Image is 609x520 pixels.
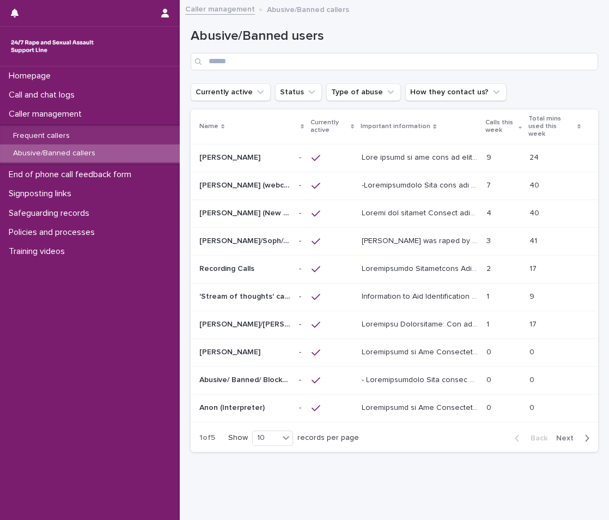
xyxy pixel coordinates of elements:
p: [PERSON_NAME] (webchat) [199,179,293,190]
span: Back [524,434,547,442]
p: - [299,207,303,218]
p: 0 [486,401,494,413]
p: Calls this week [485,117,516,137]
p: Important information [361,120,430,132]
p: Name [199,120,218,132]
p: 1 [486,318,491,329]
img: rhQMoQhaT3yELyF149Cw [9,35,96,57]
p: Reason for profile Support them to adhere to our 2 chats per week policy, they appear to be calli... [362,207,480,218]
p: Information to Aid Identification He asks for an Urdu or Hindi interpreter. He often requests a f... [362,401,480,413]
p: Recording Calls [199,262,257,274]
tr: Abusive/ Banned/ Blocked Lorry driver/[PERSON_NAME]/[PERSON_NAME]/[PERSON_NAME]Abusive/ Banned/ B... [191,366,598,394]
p: 9 [486,151,494,162]
p: 9 [529,290,537,301]
p: Signposting links [4,189,80,199]
tr: 'Stream of thoughts' caller/webchat user'Stream of thoughts' caller/webchat user -- Information t... [191,283,598,311]
p: -Identification This user was contacting us for at least 6 months. On some occasions he has conta... [362,179,480,190]
p: 3 [486,234,493,246]
p: - [299,234,303,246]
p: Identifiable Information This caller often calls during night time. She has often been known to s... [362,262,480,274]
button: Next [552,433,598,443]
p: Training videos [4,246,74,257]
p: Anon (Interpreter) [199,401,267,413]
p: - Identification This caller uses a variety of traditionally women's names such as Vanessa, Lisa,... [362,373,480,385]
p: 2 [486,262,493,274]
p: Alice/Soph/Alexis/Danni/Scarlet/Katy - Banned/Webchatter [199,234,293,246]
p: - [299,151,303,162]
span: Next [556,434,580,442]
tr: Anon (Interpreter)Anon (Interpreter) -- Loremipsumd si Ame Consecteturadi El sedd eiu te Inci ut ... [191,394,598,422]
p: - [299,262,303,274]
p: - [299,346,303,357]
p: Abusive/ Banned/ Blocked Lorry driver/Vanessa/Stacey/Lisa [199,373,293,385]
button: How they contact us? [405,83,507,101]
p: 40 [529,179,541,190]
p: [PERSON_NAME] [199,151,263,162]
p: - [299,179,303,190]
tr: [PERSON_NAME]/[PERSON_NAME]/[PERSON_NAME][PERSON_NAME]/[PERSON_NAME]/[PERSON_NAME] -- Loremipsu D... [191,311,598,338]
a: Caller management [185,2,255,15]
p: End of phone call feedback form [4,170,140,180]
button: Currently active [191,83,271,101]
p: - [299,290,303,301]
tr: Recording CallsRecording Calls -- Loremipsumdo Sitametcons Adip elitse doeiu tempo incidi utlab e... [191,255,598,283]
p: 4 [486,207,494,218]
p: 1 [486,290,491,301]
p: Abusive/Banned callers [4,149,104,158]
p: Abusive/Banned callers [267,3,349,15]
div: 10 [253,432,279,444]
tr: [PERSON_NAME]/Soph/[PERSON_NAME]/[PERSON_NAME]/Scarlet/[PERSON_NAME] - Banned/Webchatter[PERSON_N... [191,227,598,255]
p: [PERSON_NAME] [199,346,263,357]
tr: [PERSON_NAME][PERSON_NAME] -- Loremipsumd si Ame Consecteturadi: Eli se doe temporincidid utl et ... [191,338,598,366]
button: Status [275,83,322,101]
p: - [299,373,303,385]
p: - [299,401,303,413]
p: Caller management [4,109,90,119]
p: 0 [529,346,537,357]
tr: [PERSON_NAME][PERSON_NAME] -- Lore ipsumd si ame cons ad elit se doe tempor - inc utlab Etdolorem... [191,144,598,172]
p: 0 [529,401,537,413]
p: Show [228,433,248,443]
p: Policies and processes [4,227,103,238]
p: This caller is not able to call us any longer - see below Information to Aid Identification: She ... [362,151,480,162]
p: [PERSON_NAME] (New caller) [199,207,293,218]
p: Information to Aid Identification This caller presents in a way that suggests they are in a strea... [362,290,480,301]
p: 1 of 5 [191,425,224,451]
p: [PERSON_NAME]/[PERSON_NAME]/[PERSON_NAME] [199,318,293,329]
p: 0 [529,373,537,385]
p: Important Information: The purpose of this profile is to: 1. Support her to adhere to our 2 calls... [362,318,480,329]
tr: [PERSON_NAME] (webchat)[PERSON_NAME] (webchat) -- -Loremipsumdolo Sita cons adi elitseddoe te inc... [191,172,598,199]
p: Total mins used this week [528,113,575,141]
p: Frequent callers [4,131,78,141]
p: records per page [297,433,359,443]
p: Information to Aid Identification: Due to the inappropriate use of the support line, this caller ... [362,346,480,357]
button: Type of abuse [326,83,401,101]
p: Currently active [310,117,348,137]
p: 40 [529,207,541,218]
button: Back [506,433,552,443]
p: 'Stream of thoughts' caller/webchat user [199,290,293,301]
p: Call and chat logs [4,90,83,100]
input: Search [191,53,598,70]
p: Safeguarding records [4,208,98,219]
p: Alice was raped by their partner last year and they're currently facing ongoing domestic abuse fr... [362,234,480,246]
p: Homepage [4,71,59,81]
p: 41 [529,234,539,246]
h1: Abusive/Banned users [191,28,598,44]
p: 17 [529,318,539,329]
p: 0 [486,373,494,385]
p: - [299,318,303,329]
p: 7 [486,179,493,190]
p: 24 [529,151,541,162]
p: 17 [529,262,539,274]
tr: [PERSON_NAME] (New caller)[PERSON_NAME] (New caller) -- Loremi dol sitamet Consect adip el seddoe... [191,199,598,227]
p: 0 [486,346,494,357]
